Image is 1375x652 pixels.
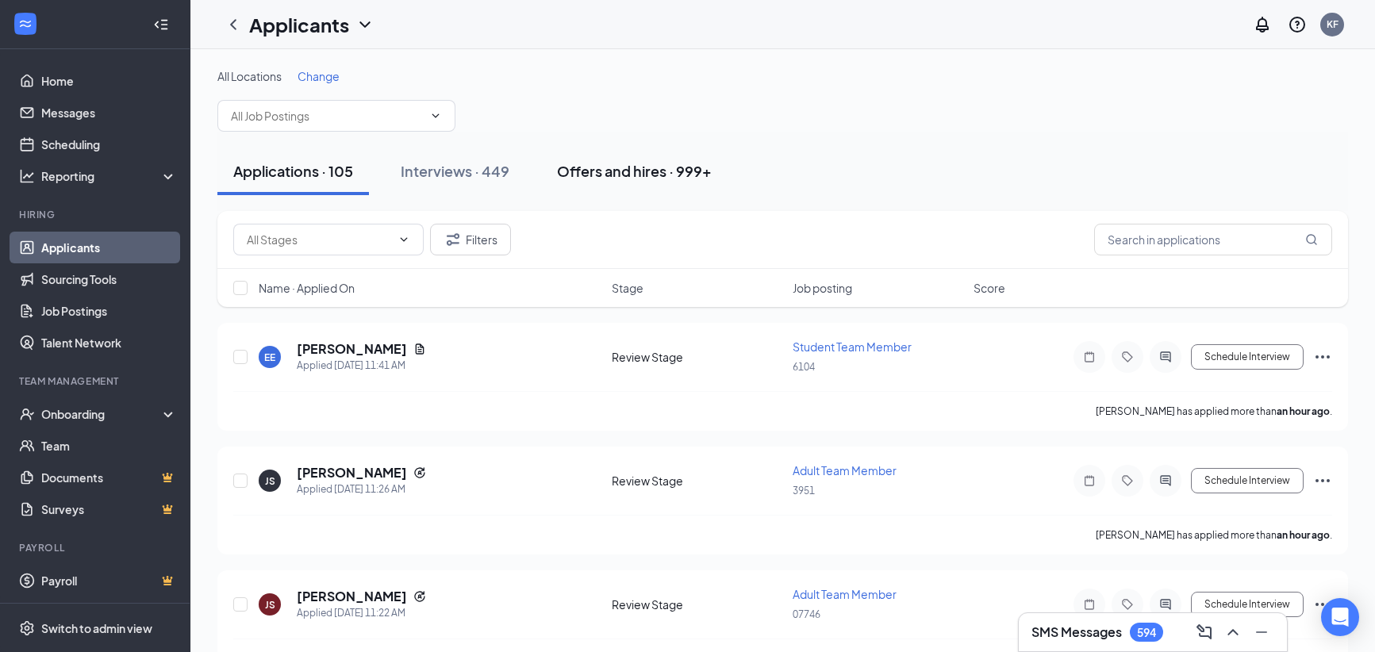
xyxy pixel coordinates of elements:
[41,295,177,327] a: Job Postings
[41,493,177,525] a: SurveysCrown
[1192,619,1217,645] button: ComposeMessage
[1118,351,1137,363] svg: Tag
[217,69,282,83] span: All Locations
[1313,595,1332,614] svg: Ellipses
[1096,528,1332,542] p: [PERSON_NAME] has applied more than .
[41,128,177,160] a: Scheduling
[612,280,643,296] span: Stage
[1313,347,1332,366] svg: Ellipses
[41,462,177,493] a: DocumentsCrown
[1156,474,1175,487] svg: ActiveChat
[1288,15,1307,34] svg: QuestionInfo
[41,430,177,462] a: Team
[793,485,815,497] span: 3951
[41,406,163,422] div: Onboarding
[41,97,177,128] a: Messages
[297,588,407,605] h5: [PERSON_NAME]
[413,343,426,355] svg: Document
[247,231,391,248] input: All Stages
[793,608,820,620] span: 07746
[259,280,355,296] span: Name · Applied On
[1080,474,1099,487] svg: Note
[19,541,174,554] div: Payroll
[1118,598,1137,611] svg: Tag
[19,620,35,636] svg: Settings
[430,224,511,255] button: Filter Filters
[41,327,177,359] a: Talent Network
[298,69,340,83] span: Change
[1118,474,1137,487] svg: Tag
[1191,468,1304,493] button: Schedule Interview
[231,107,423,125] input: All Job Postings
[1327,17,1339,31] div: KF
[1096,405,1332,418] p: [PERSON_NAME] has applied more than .
[265,598,275,612] div: JS
[1277,405,1330,417] b: an hour ago
[153,17,169,33] svg: Collapse
[1220,619,1246,645] button: ChevronUp
[19,168,35,184] svg: Analysis
[224,15,243,34] svg: ChevronLeft
[1253,15,1272,34] svg: Notifications
[297,481,426,497] div: Applied [DATE] 11:26 AM
[1191,592,1304,617] button: Schedule Interview
[1094,224,1332,255] input: Search in applications
[19,406,35,422] svg: UserCheck
[401,161,509,181] div: Interviews · 449
[264,351,275,364] div: EE
[398,233,410,246] svg: ChevronDown
[297,605,426,621] div: Applied [DATE] 11:22 AM
[557,161,712,181] div: Offers and hires · 999+
[297,464,407,481] h5: [PERSON_NAME]
[1031,623,1122,641] h3: SMS Messages
[297,340,407,358] h5: [PERSON_NAME]
[1080,351,1099,363] svg: Note
[612,596,783,612] div: Review Stage
[793,587,897,601] span: Adult Team Member
[1249,619,1274,645] button: Minimize
[1156,351,1175,363] svg: ActiveChat
[41,65,177,97] a: Home
[444,230,463,249] svg: Filter
[41,565,177,596] a: PayrollCrown
[1305,233,1318,246] svg: MagnifyingGlass
[41,232,177,263] a: Applicants
[1156,598,1175,611] svg: ActiveChat
[1252,623,1271,642] svg: Minimize
[41,168,178,184] div: Reporting
[974,280,1005,296] span: Score
[41,620,152,636] div: Switch to admin view
[429,109,442,122] svg: ChevronDown
[793,339,912,354] span: Student Team Member
[1191,344,1304,370] button: Schedule Interview
[793,463,897,477] span: Adult Team Member
[17,16,33,32] svg: WorkstreamLogo
[297,358,426,374] div: Applied [DATE] 11:41 AM
[612,473,783,489] div: Review Stage
[1080,598,1099,611] svg: Note
[413,590,426,603] svg: Reapply
[413,466,426,479] svg: Reapply
[19,374,174,388] div: Team Management
[355,15,374,34] svg: ChevronDown
[793,280,852,296] span: Job posting
[41,263,177,295] a: Sourcing Tools
[1277,529,1330,541] b: an hour ago
[1137,626,1156,639] div: 594
[612,349,783,365] div: Review Stage
[793,361,815,373] span: 6104
[1223,623,1242,642] svg: ChevronUp
[19,208,174,221] div: Hiring
[233,161,353,181] div: Applications · 105
[1313,471,1332,490] svg: Ellipses
[249,11,349,38] h1: Applicants
[265,474,275,488] div: JS
[1195,623,1214,642] svg: ComposeMessage
[1321,598,1359,636] div: Open Intercom Messenger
